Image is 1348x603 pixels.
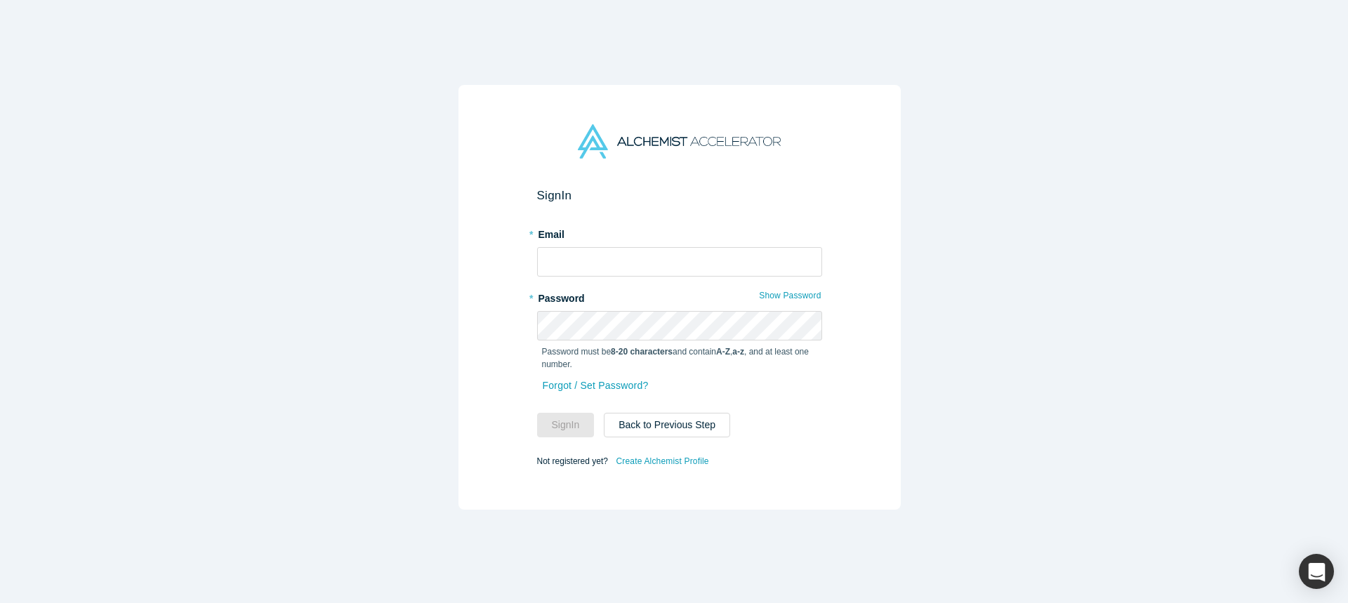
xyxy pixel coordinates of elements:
strong: 8-20 characters [611,347,673,357]
a: Create Alchemist Profile [615,452,709,470]
strong: A-Z [716,347,730,357]
button: Show Password [758,286,821,305]
button: Back to Previous Step [604,413,730,437]
label: Password [537,286,822,306]
a: Forgot / Set Password? [542,373,649,398]
strong: a-z [732,347,744,357]
label: Email [537,223,822,242]
h2: Sign In [537,188,822,203]
button: SignIn [537,413,595,437]
p: Password must be and contain , , and at least one number. [542,345,817,371]
img: Alchemist Accelerator Logo [578,124,780,159]
span: Not registered yet? [537,456,608,465]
